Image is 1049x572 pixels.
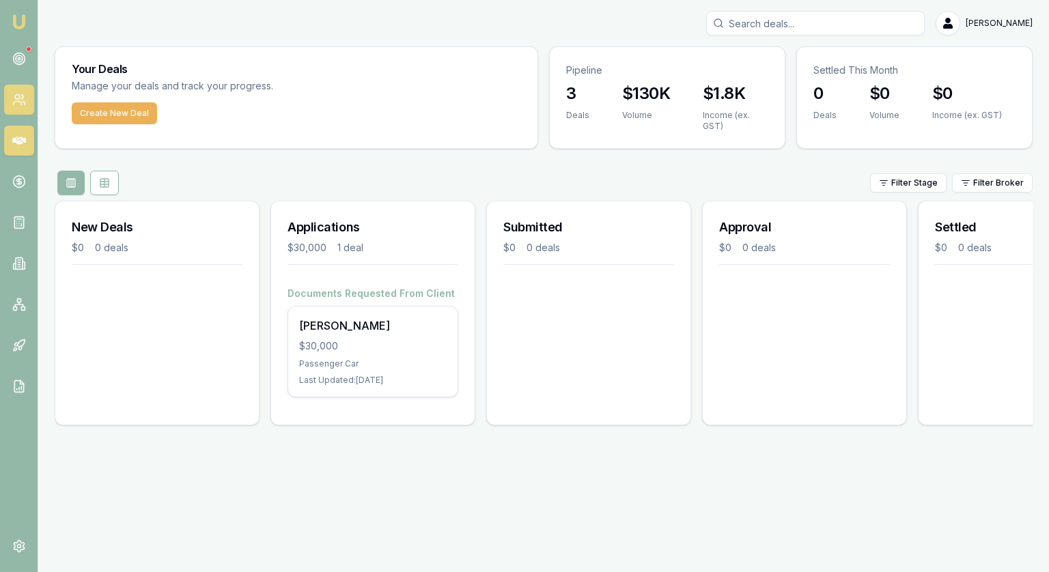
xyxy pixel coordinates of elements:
div: $0 [503,241,516,255]
div: Deals [566,110,589,121]
p: Pipeline [566,63,768,77]
div: 0 deals [527,241,560,255]
div: $0 [72,241,84,255]
button: Filter Stage [870,173,947,192]
h3: Applications [288,218,458,237]
div: $0 [935,241,947,255]
h3: $1.8K [703,83,768,104]
span: Filter Broker [973,177,1024,188]
span: Filter Stage [891,177,938,188]
h3: 3 [566,83,589,104]
h3: $130K [622,83,670,104]
span: [PERSON_NAME] [966,18,1033,29]
div: Income (ex. GST) [932,110,1002,121]
h3: New Deals [72,218,242,237]
div: Passenger Car [299,358,447,369]
div: 0 deals [958,241,992,255]
h4: Documents Requested From Client [288,287,458,300]
img: emu-icon-u.png [11,14,27,30]
h3: 0 [813,83,837,104]
h3: $0 [869,83,899,104]
div: $0 [719,241,731,255]
div: Deals [813,110,837,121]
button: Create New Deal [72,102,157,124]
div: Last Updated: [DATE] [299,375,447,386]
div: 1 deal [337,241,363,255]
input: Search deals [706,11,925,35]
h3: Submitted [503,218,674,237]
p: Settled This Month [813,63,1016,77]
div: Volume [622,110,670,121]
div: Volume [869,110,899,121]
div: $30,000 [288,241,326,255]
div: 0 deals [95,241,128,255]
h3: $0 [932,83,1002,104]
div: $30,000 [299,339,447,353]
div: 0 deals [742,241,776,255]
div: [PERSON_NAME] [299,317,447,334]
h3: Your Deals [72,63,521,74]
h3: Approval [719,218,890,237]
p: Manage your deals and track your progress. [72,78,421,94]
div: Income (ex. GST) [703,110,768,132]
button: Filter Broker [952,173,1033,192]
